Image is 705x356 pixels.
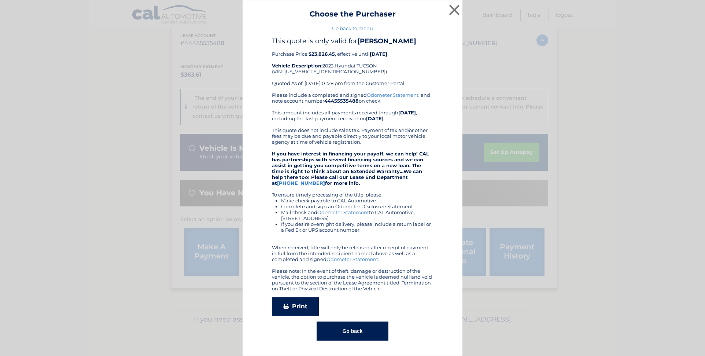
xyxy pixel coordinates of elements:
[277,180,325,186] a: [PHONE_NUMBER]
[281,209,433,221] li: Mail check and to CAL Automotive, [STREET_ADDRESS]
[366,115,384,121] b: [DATE]
[281,203,433,209] li: Complete and sign an Odometer Disclosure Statement
[324,98,359,104] b: 44455535488
[272,63,322,69] strong: Vehicle Description:
[317,209,369,215] a: Odometer Statement
[326,256,378,262] a: Odometer Statement
[332,25,373,31] a: Go back to menu
[447,3,462,17] button: ×
[272,92,433,291] div: Please include a completed and signed , and note account number on check. This amount includes al...
[281,221,433,233] li: If you desire overnight delivery, please include a return label or a Fed Ex or UPS account number.
[310,10,396,22] h3: Choose the Purchaser
[367,92,418,98] a: Odometer Statement
[272,37,433,45] h4: This quote is only valid for
[281,198,433,203] li: Make check payable to CAL Automotive
[272,151,429,186] strong: If you have interest in financing your payoff, we can help! CAL has partnerships with several fin...
[357,37,416,45] b: [PERSON_NAME]
[370,51,387,57] b: [DATE]
[272,37,433,92] div: Purchase Price: , effective until 2023 Hyundai TUCSON (VIN: [US_VEHICLE_IDENTIFICATION_NUMBER]) Q...
[398,110,416,115] b: [DATE]
[317,322,388,341] button: Go back
[272,297,319,316] a: Print
[309,51,335,57] b: $23,826.45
